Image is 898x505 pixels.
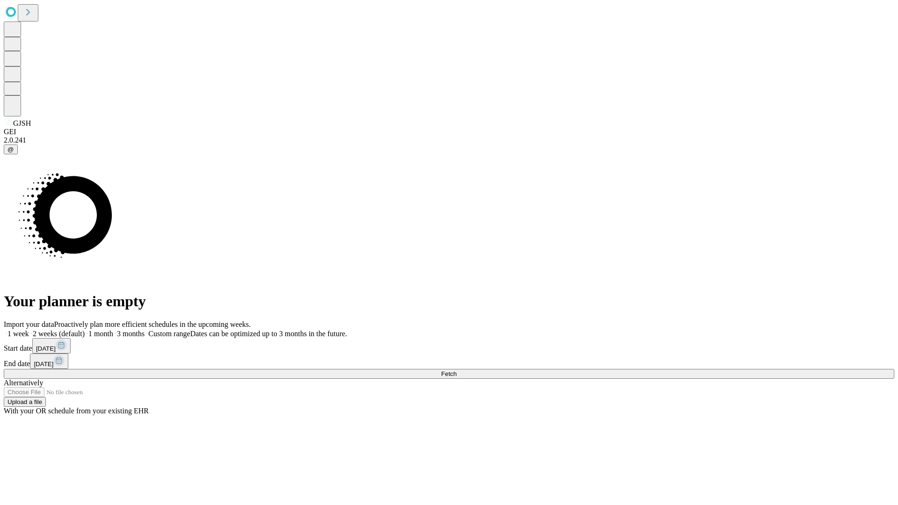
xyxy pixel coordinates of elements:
div: GEI [4,128,894,136]
button: Upload a file [4,397,46,407]
span: 2 weeks (default) [33,330,85,338]
span: 1 month [88,330,113,338]
span: 1 week [7,330,29,338]
span: GJSH [13,119,31,127]
span: Fetch [441,370,456,377]
button: @ [4,144,18,154]
button: [DATE] [30,353,68,369]
span: Proactively plan more efficient schedules in the upcoming weeks. [54,320,251,328]
div: 2.0.241 [4,136,894,144]
button: Fetch [4,369,894,379]
span: [DATE] [34,361,53,368]
span: With your OR schedule from your existing EHR [4,407,149,415]
span: Custom range [148,330,190,338]
div: End date [4,353,894,369]
span: [DATE] [36,345,56,352]
span: 3 months [117,330,145,338]
span: Alternatively [4,379,43,387]
span: Dates can be optimized up to 3 months in the future. [190,330,347,338]
span: @ [7,146,14,153]
h1: Your planner is empty [4,293,894,310]
div: Start date [4,338,894,353]
span: Import your data [4,320,54,328]
button: [DATE] [32,338,71,353]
